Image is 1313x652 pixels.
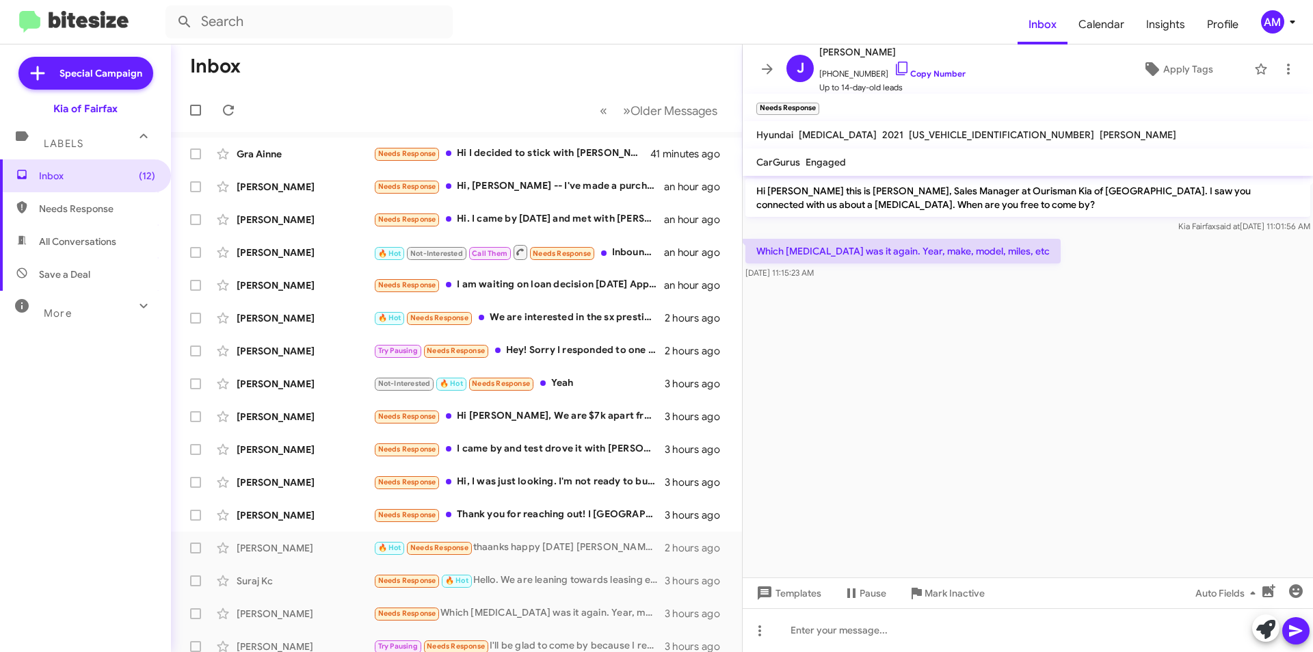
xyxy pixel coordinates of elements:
[664,180,731,194] div: an hour ago
[665,541,731,555] div: 2 hours ago
[600,102,607,119] span: «
[237,443,373,456] div: [PERSON_NAME]
[925,581,985,605] span: Mark Inactive
[832,581,897,605] button: Pause
[378,642,418,651] span: Try Pausing
[378,182,436,191] span: Needs Response
[237,574,373,588] div: Suraj Kc
[756,129,793,141] span: Hyundai
[745,239,1061,263] p: Which [MEDICAL_DATA] was it again. Year, make, model, miles, etc
[373,343,665,358] div: Hey! Sorry I responded to one of the other sales people but forgot to respond to you. I am dealin...
[378,412,436,421] span: Needs Response
[410,543,468,552] span: Needs Response
[665,508,731,522] div: 3 hours ago
[373,211,664,227] div: Hi. I came by [DATE] and met with [PERSON_NAME]. The one we had our eyes on had just been sold. T...
[631,103,717,118] span: Older Messages
[378,543,401,552] span: 🔥 Hot
[1100,129,1176,141] span: [PERSON_NAME]
[743,581,832,605] button: Templates
[237,147,373,161] div: Gra Ainne
[237,311,373,325] div: [PERSON_NAME]
[664,246,731,259] div: an hour ago
[378,510,436,519] span: Needs Response
[1107,57,1247,81] button: Apply Tags
[623,102,631,119] span: »
[1249,10,1298,34] button: AM
[373,244,664,261] div: Inbound Call
[237,246,373,259] div: [PERSON_NAME]
[237,475,373,489] div: [PERSON_NAME]
[1216,221,1240,231] span: said at
[373,573,665,588] div: Hello. We are leaning towards leasing either [DEMOGRAPHIC_DATA] or 9. Would you be able to send t...
[373,179,664,194] div: Hi, [PERSON_NAME] -- I've made a purchase at a different Kia. Please remove my information from t...
[664,278,731,292] div: an hour ago
[39,235,116,248] span: All Conversations
[665,475,731,489] div: 3 hours ago
[533,249,591,258] span: Needs Response
[237,278,373,292] div: [PERSON_NAME]
[754,581,821,605] span: Templates
[799,129,877,141] span: [MEDICAL_DATA]
[445,576,468,585] span: 🔥 Hot
[1184,581,1272,605] button: Auto Fields
[665,443,731,456] div: 3 hours ago
[882,129,903,141] span: 2021
[373,376,665,391] div: Yeah
[592,96,726,125] nav: Page navigation example
[1163,57,1213,81] span: Apply Tags
[909,129,1094,141] span: [US_VEHICLE_IDENTIFICATION_NUMBER]
[860,581,886,605] span: Pause
[237,410,373,423] div: [PERSON_NAME]
[18,57,153,90] a: Special Campaign
[373,310,665,326] div: We are interested in the sx prestige trim
[1196,5,1249,44] span: Profile
[373,146,650,161] div: Hi I decided to stick with [PERSON_NAME]. Thanks
[1067,5,1135,44] a: Calendar
[472,249,507,258] span: Call Them
[378,609,436,618] span: Needs Response
[237,541,373,555] div: [PERSON_NAME]
[237,377,373,391] div: [PERSON_NAME]
[806,156,846,168] span: Engaged
[378,346,418,355] span: Try Pausing
[819,44,966,60] span: [PERSON_NAME]
[745,179,1310,217] p: Hi [PERSON_NAME] this is [PERSON_NAME], Sales Manager at Ourisman Kia of [GEOGRAPHIC_DATA]. I saw...
[819,81,966,94] span: Up to 14-day-old leads
[373,474,665,490] div: Hi, I was just looking. I'm not ready to buy yet
[378,445,436,454] span: Needs Response
[237,344,373,358] div: [PERSON_NAME]
[427,346,485,355] span: Needs Response
[190,55,241,77] h1: Inbox
[819,60,966,81] span: [PHONE_NUMBER]
[139,169,155,183] span: (12)
[665,607,731,621] div: 3 hours ago
[797,57,804,79] span: J
[39,169,155,183] span: Inbox
[615,96,726,125] button: Next
[665,344,731,358] div: 2 hours ago
[665,311,731,325] div: 2 hours ago
[665,377,731,391] div: 3 hours ago
[237,180,373,194] div: [PERSON_NAME]
[378,379,431,388] span: Not-Interested
[373,408,665,424] div: Hi [PERSON_NAME], We are $7k apart from the OTD of $37k that I can afford vs what you guys quoted...
[665,574,731,588] div: 3 hours ago
[427,642,485,651] span: Needs Response
[378,149,436,158] span: Needs Response
[894,68,966,79] a: Copy Number
[44,307,72,320] span: More
[39,268,90,281] span: Save a Deal
[237,508,373,522] div: [PERSON_NAME]
[378,313,401,322] span: 🔥 Hot
[44,138,83,150] span: Labels
[664,213,731,226] div: an hour ago
[410,249,463,258] span: Not-Interested
[378,281,436,289] span: Needs Response
[665,410,731,423] div: 3 hours ago
[1195,581,1261,605] span: Auto Fields
[1135,5,1196,44] a: Insights
[39,202,155,216] span: Needs Response
[378,478,436,486] span: Needs Response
